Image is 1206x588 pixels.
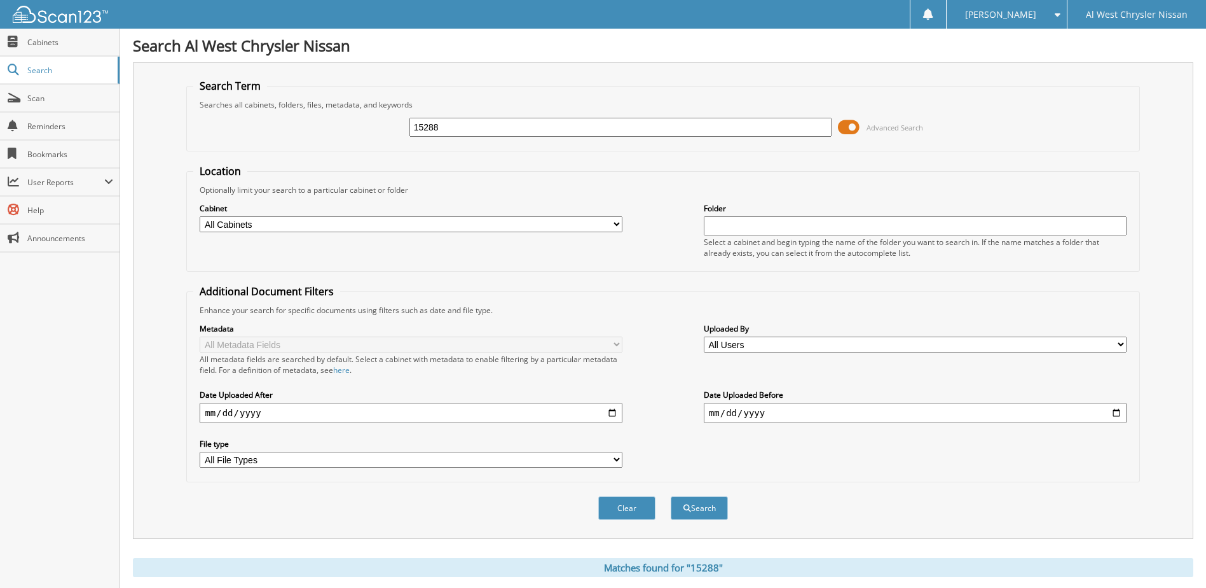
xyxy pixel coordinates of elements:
[200,323,622,334] label: Metadata
[193,99,1132,110] div: Searches all cabinets, folders, files, metadata, and keywords
[200,203,622,214] label: Cabinet
[27,65,111,76] span: Search
[867,123,923,132] span: Advanced Search
[704,403,1127,423] input: end
[193,79,267,93] legend: Search Term
[193,164,247,178] legend: Location
[704,389,1127,400] label: Date Uploaded Before
[27,233,113,244] span: Announcements
[193,284,340,298] legend: Additional Document Filters
[27,205,113,216] span: Help
[133,558,1193,577] div: Matches found for "15288"
[193,185,1132,195] div: Optionally limit your search to a particular cabinet or folder
[200,389,622,400] label: Date Uploaded After
[27,37,113,48] span: Cabinets
[200,354,622,375] div: All metadata fields are searched by default. Select a cabinet with metadata to enable filtering b...
[200,403,622,423] input: start
[133,35,1193,56] h1: Search Al West Chrysler Nissan
[13,6,108,23] img: scan123-logo-white.svg
[27,121,113,132] span: Reminders
[1086,11,1188,18] span: Al West Chrysler Nissan
[671,496,728,520] button: Search
[704,203,1127,214] label: Folder
[27,93,113,104] span: Scan
[27,177,104,188] span: User Reports
[333,365,350,375] a: here
[704,237,1127,258] div: Select a cabinet and begin typing the name of the folder you want to search in. If the name match...
[200,438,622,449] label: File type
[704,323,1127,334] label: Uploaded By
[193,305,1132,316] div: Enhance your search for specific documents using filters such as date and file type.
[27,149,113,160] span: Bookmarks
[598,496,655,520] button: Clear
[965,11,1036,18] span: [PERSON_NAME]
